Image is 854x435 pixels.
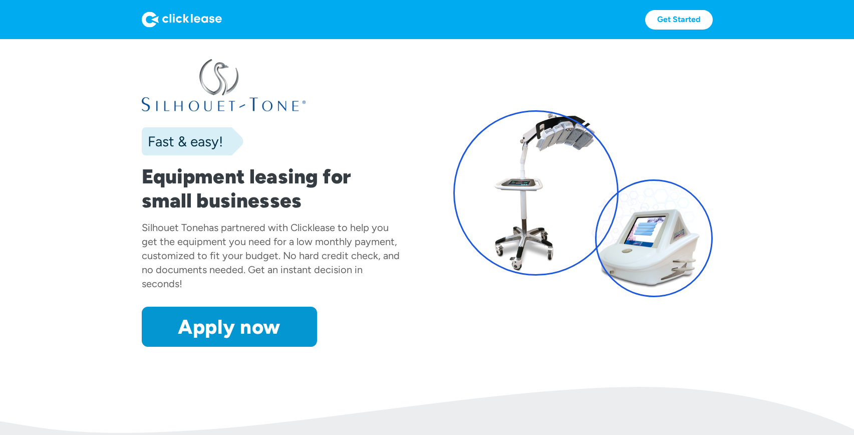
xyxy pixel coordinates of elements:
img: Logo [142,12,222,28]
div: Fast & easy! [142,131,223,151]
a: Apply now [142,307,317,347]
div: has partnered with Clicklease to help you get the equipment you need for a low monthly payment, c... [142,222,400,290]
h1: Equipment leasing for small businesses [142,164,401,212]
a: Get Started [645,10,713,30]
div: Silhouet Tone [142,222,203,234]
